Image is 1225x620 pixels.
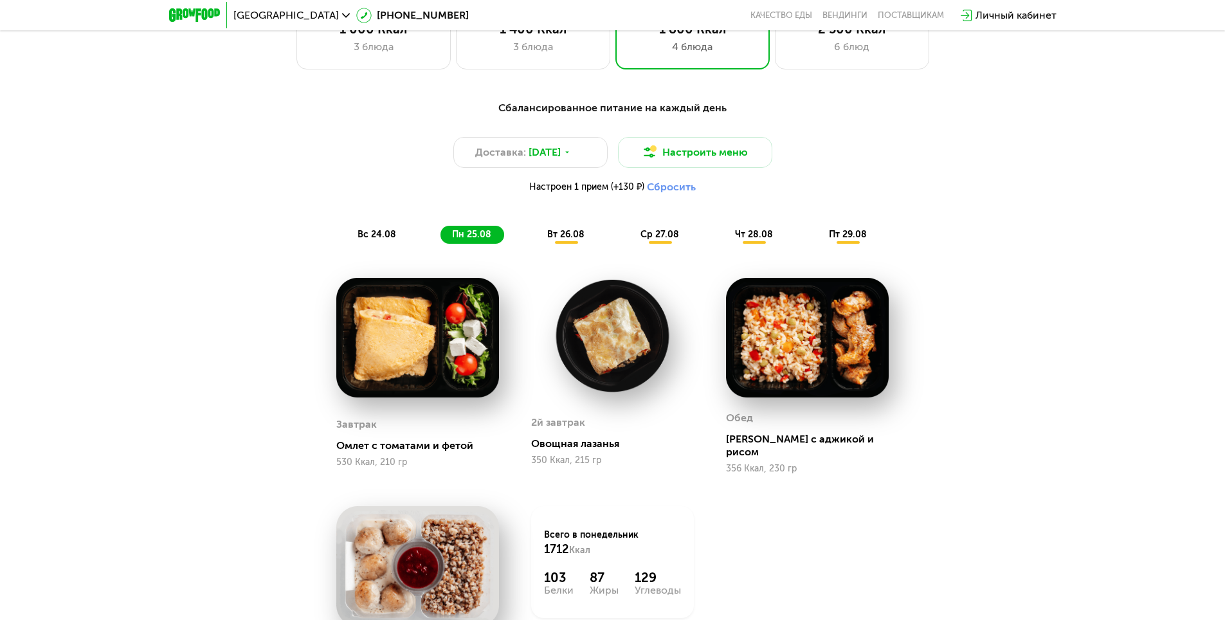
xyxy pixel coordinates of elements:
div: Белки [544,585,574,596]
div: Сбалансированное питание на каждый день [232,100,994,116]
span: ср 27.08 [640,229,679,240]
span: вс 24.08 [358,229,396,240]
a: Вендинги [822,10,867,21]
a: [PHONE_NUMBER] [356,8,469,23]
div: Завтрак [336,415,377,434]
div: 103 [544,570,574,585]
div: 2й завтрак [531,413,585,432]
div: Жиры [590,585,619,596]
span: Ккал [569,545,590,556]
div: 87 [590,570,619,585]
div: Обед [726,408,753,428]
div: Овощная лазанья [531,437,704,450]
div: 3 блюда [469,39,597,55]
button: Настроить меню [618,137,772,168]
span: [DATE] [529,145,561,160]
div: [PERSON_NAME] с аджикой и рисом [726,433,899,459]
div: 356 Ккал, 230 гр [726,464,889,474]
span: пн 25.08 [452,229,491,240]
div: 530 Ккал, 210 гр [336,457,499,468]
a: Качество еды [750,10,812,21]
span: Настроен 1 прием (+130 ₽) [529,183,644,192]
div: 3 блюда [310,39,437,55]
div: 129 [635,570,681,585]
span: Доставка: [475,145,526,160]
div: Всего в понедельник [544,529,681,557]
span: чт 28.08 [735,229,773,240]
div: поставщикам [878,10,944,21]
span: вт 26.08 [547,229,585,240]
div: Углеводы [635,585,681,596]
span: 1712 [544,542,569,556]
button: Сбросить [647,181,696,194]
div: Омлет с томатами и фетой [336,439,509,452]
div: Личный кабинет [975,8,1057,23]
span: [GEOGRAPHIC_DATA] [233,10,339,21]
div: 6 блюд [788,39,916,55]
div: 4 блюда [629,39,756,55]
span: пт 29.08 [829,229,867,240]
div: 350 Ккал, 215 гр [531,455,694,466]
